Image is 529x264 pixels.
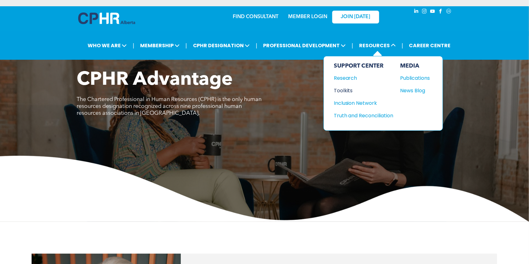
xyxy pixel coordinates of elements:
a: FIND CONSULTANT [233,14,279,19]
div: MEDIA [400,63,430,69]
img: A blue and white logo for cp alberta [78,13,135,24]
div: Publications [400,74,427,82]
div: SUPPORT CENTER [334,63,394,69]
a: youtube [429,8,436,16]
li: | [133,39,134,52]
span: The Chartered Professional in Human Resources (CPHR) is the only human resources designation reco... [77,97,262,116]
a: Toolkits [334,87,394,94]
span: PROFESSIONAL DEVELOPMENT [261,40,348,51]
a: Publications [400,74,430,82]
div: Inclusion Network [334,99,388,107]
a: Truth and Reconciliation [334,112,394,119]
div: Truth and Reconciliation [334,112,388,119]
li: | [186,39,187,52]
a: linkedin [413,8,420,16]
span: CPHR DESIGNATION [191,40,252,51]
a: Research [334,74,394,82]
div: Toolkits [334,87,388,94]
a: Social network [445,8,452,16]
a: JOIN [DATE] [332,11,379,23]
div: News Blog [400,87,427,94]
span: CPHR Advantage [77,71,233,89]
div: Research [334,74,388,82]
a: CAREER CENTRE [407,40,453,51]
a: News Blog [400,87,430,94]
li: | [402,39,403,52]
span: MEMBERSHIP [138,40,181,51]
li: | [256,39,257,52]
a: facebook [437,8,444,16]
a: Inclusion Network [334,99,394,107]
a: instagram [421,8,428,16]
span: WHO WE ARE [86,40,129,51]
span: RESOURCES [357,40,398,51]
li: | [352,39,353,52]
span: JOIN [DATE] [341,14,370,20]
a: MEMBER LOGIN [288,14,327,19]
